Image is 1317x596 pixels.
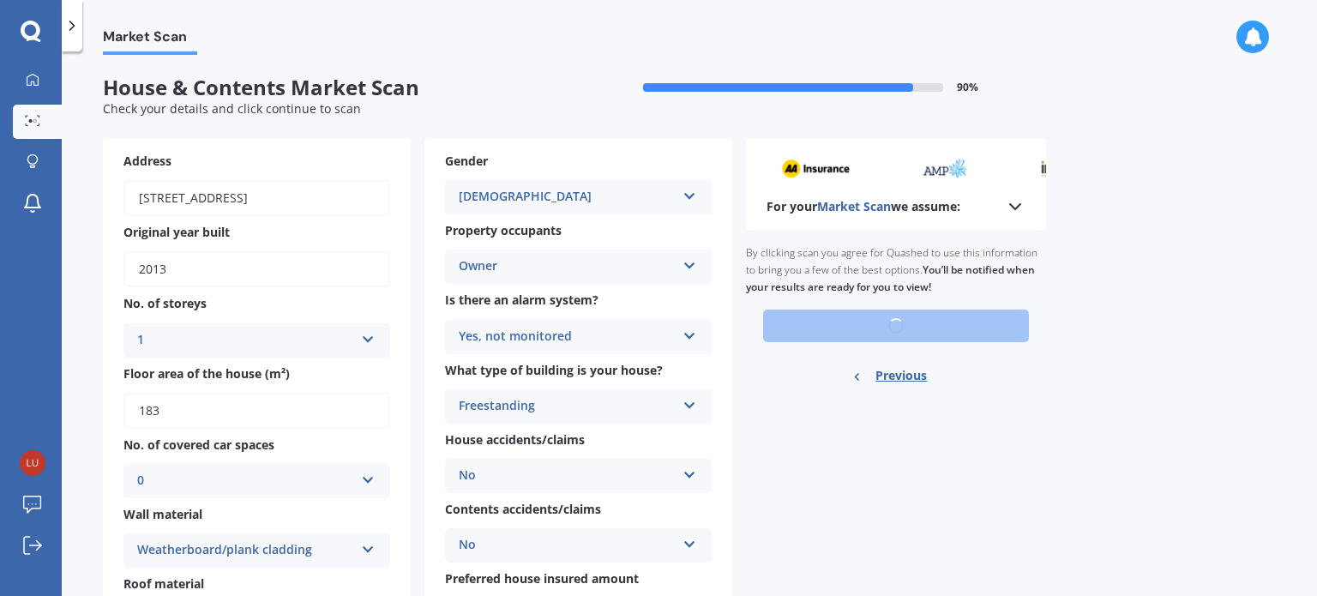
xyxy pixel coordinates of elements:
div: By clicking scan you agree for Quashed to use this information to bring you a few of the best opt... [746,231,1046,310]
div: Yes, not monitored [459,327,676,347]
span: Floor area of the house (m²) [123,365,290,382]
span: No. of storeys [123,296,207,312]
span: Is there an alarm system? [445,292,598,309]
div: No [459,466,676,486]
span: Previous [875,363,927,388]
img: 270f3f462b5eb7f6d18222b00d96ddb2 [20,450,45,476]
span: Original year built [123,224,230,240]
span: Market Scan [103,28,197,51]
div: Weatherboard/plank cladding [137,540,354,561]
span: 90 % [957,81,978,93]
img: amp_sm.png [920,159,967,178]
b: You’ll be notified when your results are ready for you to view! [746,262,1035,294]
div: Owner [459,256,676,277]
span: No. of covered car spaces [123,436,274,453]
span: Preferred house insured amount [445,571,639,587]
div: Freestanding [459,396,676,417]
div: No [459,535,676,556]
span: House & Contents Market Scan [103,75,574,100]
div: [DEMOGRAPHIC_DATA] [459,187,676,208]
span: Address [123,153,171,169]
span: Market Scan [817,198,891,214]
span: Wall material [123,506,202,522]
span: Property occupants [445,222,562,238]
b: For your we assume: [767,198,960,215]
input: Enter floor area [123,393,390,429]
span: What type of building is your house? [445,362,663,378]
span: Roof material [123,576,204,593]
div: 0 [137,471,354,491]
span: Contents accidents/claims [445,501,601,517]
img: aa_sm.webp [780,159,849,178]
div: 1 [137,330,354,351]
span: Check your details and click continue to scan [103,100,361,117]
span: House accidents/claims [445,431,585,448]
img: initio_sm.webp [1037,159,1085,178]
span: Gender [445,153,488,169]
